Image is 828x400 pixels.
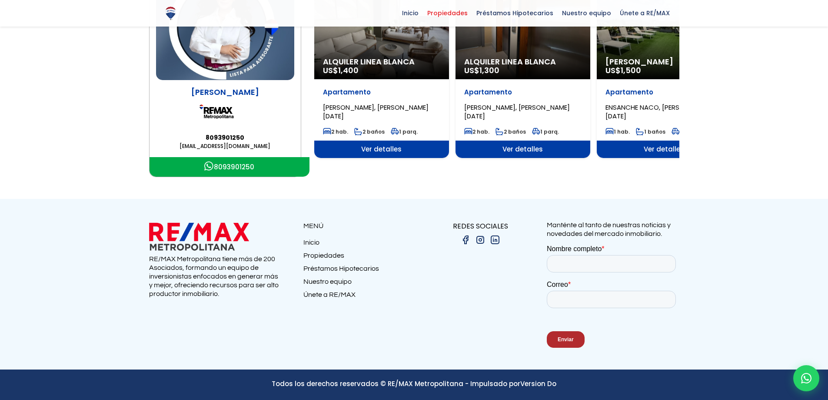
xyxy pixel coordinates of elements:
[423,7,472,20] span: Propiedades
[303,238,414,251] a: Inicio
[391,128,418,135] span: 1 parq.
[323,128,348,135] span: 2 hab.
[605,103,713,121] span: ENSANCHE NACO, [PERSON_NAME][DATE]
[547,245,679,363] iframe: Form 0
[460,235,471,245] img: facebook.png
[150,157,309,177] a: Icono Whatsapp8093901250
[464,103,570,121] span: [PERSON_NAME], [PERSON_NAME][DATE]
[615,7,674,20] span: Únete a RE/MAX
[464,88,582,97] p: Apartamento
[472,7,558,20] span: Préstamos Hipotecarios
[605,88,723,97] p: Apartamento
[495,128,526,135] span: 2 baños
[520,379,556,388] a: Version Do
[156,142,294,151] a: [EMAIL_ADDRESS][DOMAIN_NAME]
[605,128,630,135] span: 1 hab.
[605,57,723,66] span: [PERSON_NAME]
[532,128,559,135] span: 1 parq.
[672,128,698,135] span: 1 parq.
[479,65,499,76] span: 1,300
[475,235,485,245] img: instagram.png
[464,57,582,66] span: Alquiler Linea Blanca
[414,221,547,232] p: REDES SOCIALES
[303,277,414,290] a: Nuestro equipo
[149,378,679,389] p: Todos los derechos reservados © RE/MAX Metropolitana - Impulsado por
[338,65,359,76] span: 1,400
[314,141,449,158] span: Ver detalles
[303,264,414,277] a: Préstamos Hipotecarios
[464,65,499,76] span: US$
[456,141,590,158] span: Ver detalles
[163,6,178,21] img: Logo de REMAX
[303,290,414,303] a: Únete a RE/MAX
[199,97,251,126] img: Remax Metropolitana
[464,128,489,135] span: 2 hab.
[547,221,679,238] p: Manténte al tanto de nuestras noticias y novedades del mercado inmobiliario.
[156,133,294,142] a: 8093901250
[156,87,294,97] p: [PERSON_NAME]
[303,251,414,264] a: Propiedades
[354,128,385,135] span: 2 baños
[398,7,423,20] span: Inicio
[323,57,440,66] span: Alquiler Linea Blanca
[490,235,500,245] img: linkedin.png
[303,221,414,232] p: MENÚ
[605,65,641,76] span: US$
[323,103,429,121] span: [PERSON_NAME], [PERSON_NAME][DATE]
[149,255,282,298] p: RE/MAX Metropolitana tiene más de 200 Asociados, formando un equipo de inversionistas enfocados e...
[323,88,440,97] p: Apartamento
[621,65,641,76] span: 1,500
[149,221,249,252] img: remax metropolitana logo
[597,141,732,158] span: Ver detalles
[636,128,665,135] span: 1 baños
[323,65,359,76] span: US$
[204,161,214,171] img: Icono Whatsapp
[558,7,615,20] span: Nuestro equipo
